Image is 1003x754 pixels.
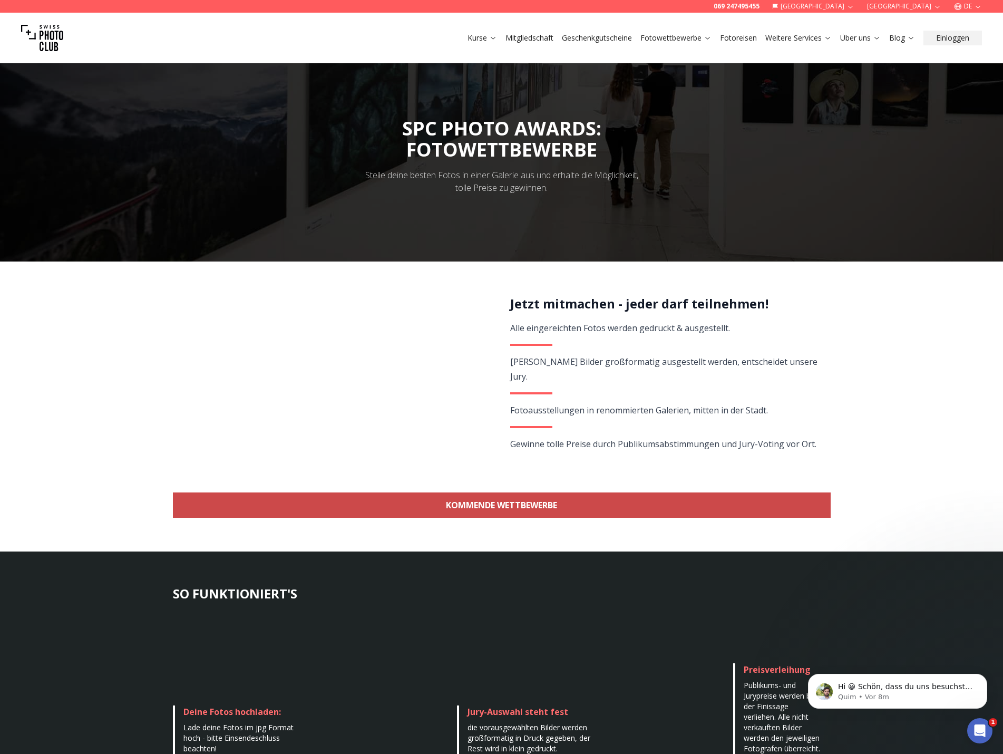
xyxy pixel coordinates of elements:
[505,33,553,43] a: Mitgliedschaft
[923,31,982,45] button: Einloggen
[761,31,836,45] button: Weitere Services
[889,33,915,43] a: Blog
[173,492,831,518] a: KOMMENDE WETTBEWERBE
[402,139,601,160] div: FOTOWETTBEWERBE
[720,33,757,43] a: Fotoreisen
[358,169,645,194] div: Stelle deine besten Fotos in einer Galerie aus und erhalte die Möglichkeit, tolle Preise zu gewin...
[510,438,816,450] span: Gewinne tolle Preise durch Publikumsabstimmungen und Jury-Voting vor Ort.
[402,115,601,160] span: SPC PHOTO AWARDS:
[885,31,919,45] button: Blog
[468,722,590,753] span: die vorausgewählten Bilder werden großformatig in Druck gegeben, der Rest wird in klein gedruckt.
[510,404,768,416] span: Fotoausstellungen in renommierten Galerien, mitten in der Stadt.
[967,718,992,743] iframe: Intercom live chat
[183,722,302,754] div: Lade deine Fotos im jpg Format hoch - bitte Einsendeschluss beachten!
[714,2,759,11] a: 069 247495455
[173,585,831,602] h3: SO FUNKTIONIERT'S
[510,356,817,382] span: [PERSON_NAME] Bilder großformatig ausgestellt werden, entscheidet unsere Jury.
[765,33,832,43] a: Weitere Services
[468,706,568,718] span: Jury-Auswahl steht fest
[468,33,497,43] a: Kurse
[562,33,632,43] a: Geschenkgutscheine
[510,322,730,334] span: Alle eingereichten Fotos werden gedruckt & ausgestellt.
[558,31,636,45] button: Geschenkgutscheine
[21,17,63,59] img: Swiss photo club
[463,31,501,45] button: Kurse
[716,31,761,45] button: Fotoreisen
[840,33,881,43] a: Über uns
[183,705,302,718] div: Deine Fotos hochladen:
[510,295,819,312] h2: Jetzt mitmachen - jeder darf teilnehmen!
[744,680,820,753] span: Publikums- und Jurypreise werden bei der Finissage verliehen. Alle nicht verkauften Bilder werden...
[989,718,997,727] span: 1
[640,33,712,43] a: Fotowettbewerbe
[836,31,885,45] button: Über uns
[501,31,558,45] button: Mitgliedschaft
[792,652,1003,726] iframe: Intercom notifications Nachricht
[744,664,811,675] span: Preisverleihung
[636,31,716,45] button: Fotowettbewerbe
